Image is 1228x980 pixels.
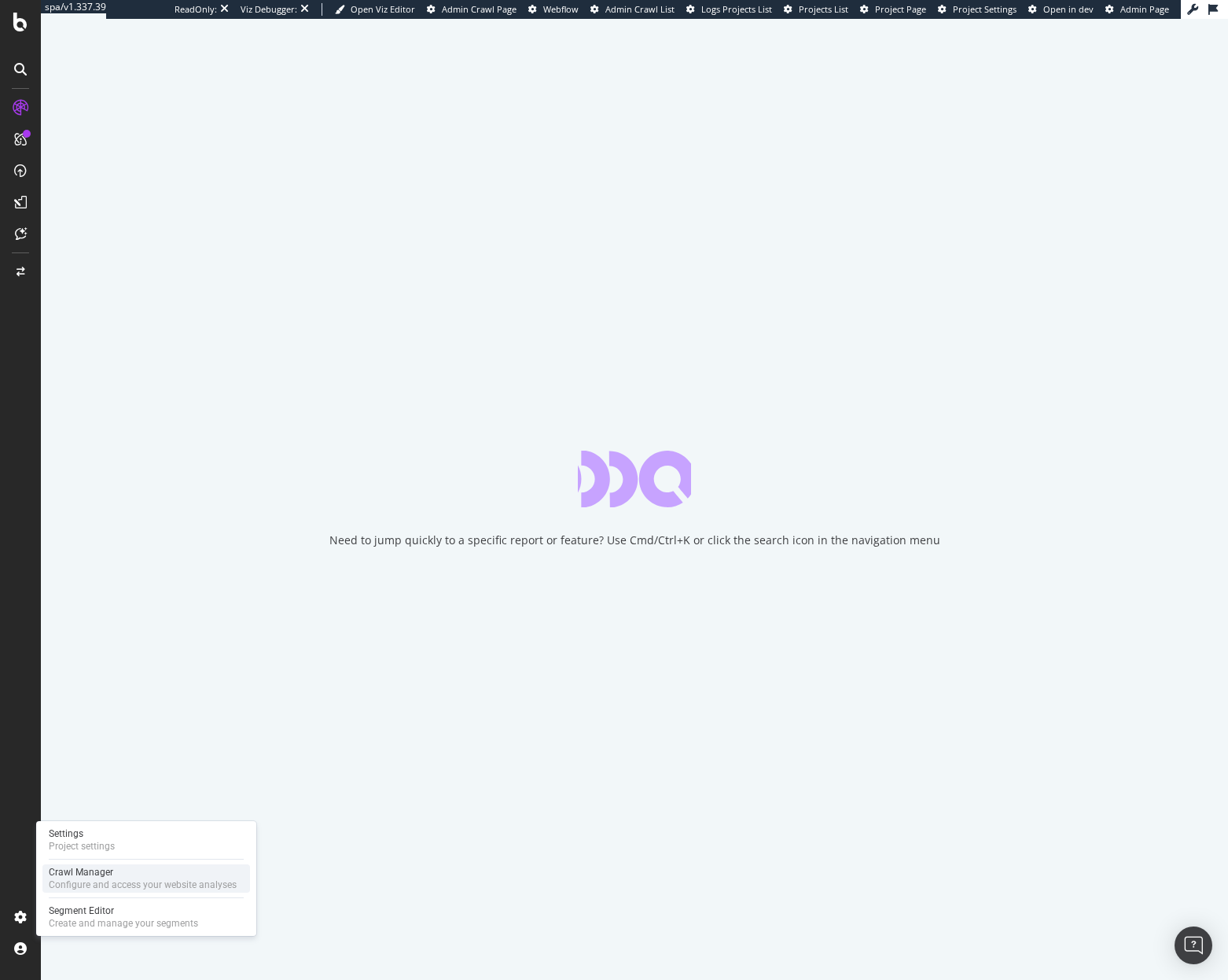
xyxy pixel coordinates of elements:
[42,903,250,931] a: Segment EditorCreate and manage your segments
[590,3,675,16] a: Admin Crawl List
[351,3,415,15] span: Open Viz Editor
[49,840,115,853] div: Project settings
[701,3,772,15] span: Logs Projects List
[49,904,198,917] div: Segment Editor
[686,3,772,16] a: Logs Projects List
[49,879,237,891] div: Configure and access your website analyses
[938,3,1017,16] a: Project Settings
[42,826,250,854] a: SettingsProject settings
[241,3,297,16] div: Viz Debugger:
[49,827,115,840] div: Settings
[578,451,691,507] div: animation
[1105,3,1169,16] a: Admin Page
[605,3,675,15] span: Admin Crawl List
[49,917,198,930] div: Create and manage your segments
[329,532,940,548] div: Need to jump quickly to a specific report or feature? Use Cmd/Ctrl+K or click the search icon in ...
[1028,3,1094,16] a: Open in dev
[875,3,926,15] span: Project Page
[49,866,237,879] div: Crawl Manager
[528,3,579,16] a: Webflow
[784,3,848,16] a: Projects List
[799,3,848,15] span: Projects List
[543,3,579,15] span: Webflow
[953,3,1017,15] span: Project Settings
[1043,3,1094,15] span: Open in dev
[1120,3,1169,15] span: Admin Page
[442,3,517,15] span: Admin Crawl Page
[335,3,415,16] a: Open Viz Editor
[860,3,926,16] a: Project Page
[175,3,217,16] div: ReadOnly:
[1175,927,1212,964] div: Open Intercom Messenger
[42,864,250,893] a: Crawl ManagerConfigure and access your website analyses
[427,3,517,16] a: Admin Crawl Page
